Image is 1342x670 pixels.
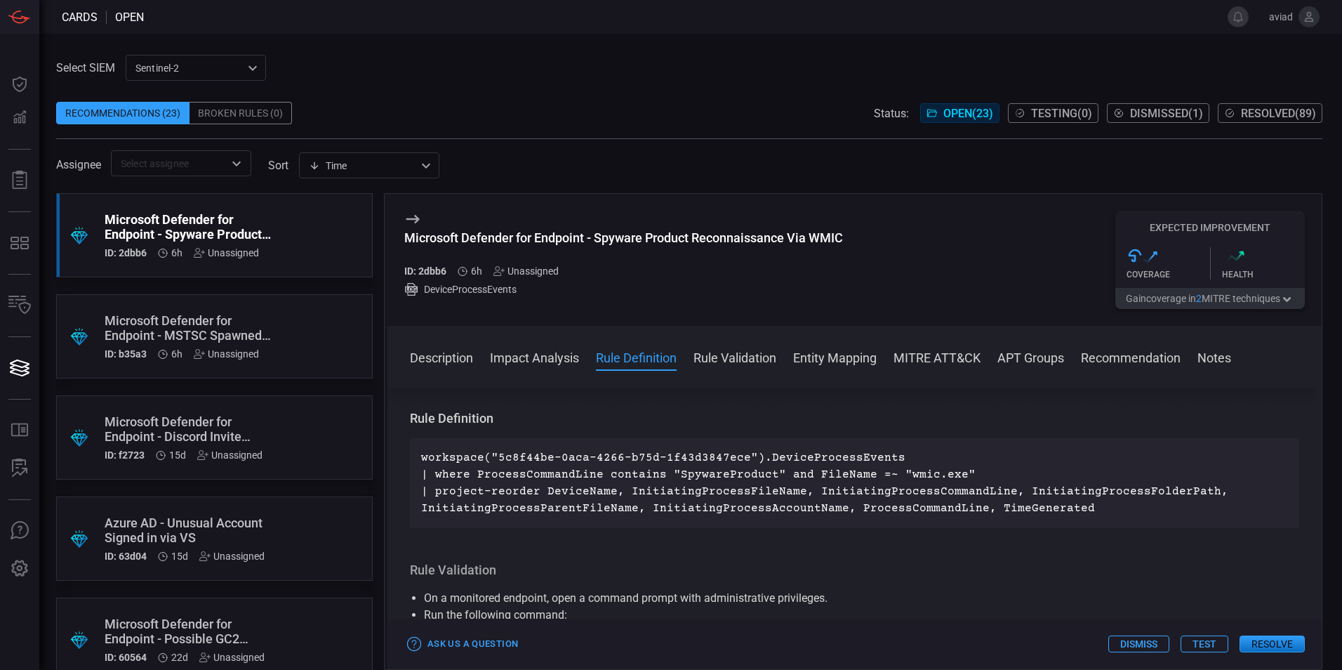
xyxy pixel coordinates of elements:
[115,11,144,24] span: open
[1031,107,1092,120] span: Testing ( 0 )
[3,67,36,101] button: Dashboard
[404,265,446,277] h5: ID: 2dbb6
[62,11,98,24] span: Cards
[920,103,999,123] button: Open(23)
[3,452,36,485] button: ALERT ANALYSIS
[105,652,147,663] h5: ID: 60564
[693,348,776,365] button: Rule Validation
[793,348,877,365] button: Entity Mapping
[1241,107,1316,120] span: Resolved ( 89 )
[3,351,36,385] button: Cards
[424,590,1285,607] li: On a monitored endpoint, open a command prompt with administrative privileges.
[1218,103,1322,123] button: Resolved(89)
[171,348,182,360] span: Aug 26, 2025 8:43 AM
[105,449,145,461] h5: ID: f2723
[1115,222,1305,233] h5: Expected Improvement
[1196,293,1202,304] span: 2
[56,102,190,124] div: Recommendations (23)
[410,410,1299,427] h3: Rule Definition
[199,652,265,663] div: Unassigned
[404,230,843,245] div: Microsoft Defender for Endpoint - Spyware Product Reconnaissance Via WMIC
[3,289,36,322] button: Inventory
[424,607,1285,624] li: Run the following command:
[3,164,36,197] button: Reports
[596,348,677,365] button: Rule Definition
[199,551,265,562] div: Unassigned
[471,265,482,277] span: Aug 26, 2025 8:43 AM
[3,101,36,135] button: Detections
[1181,636,1228,652] button: Test
[3,552,36,586] button: Preferences
[171,652,188,663] span: Aug 04, 2025 1:49 PM
[105,617,271,646] div: Microsoft Defender for Endpoint - Possible GC2 Activity
[227,154,246,173] button: Open
[1081,348,1181,365] button: Recommendation
[490,348,579,365] button: Impact Analysis
[171,247,182,258] span: Aug 26, 2025 8:43 AM
[105,247,147,258] h5: ID: 2dbb6
[1107,103,1209,123] button: Dismissed(1)
[1127,270,1210,280] div: Coverage
[3,414,36,447] button: Rule Catalog
[105,212,271,242] div: Microsoft Defender for Endpoint - Spyware Product Reconnaissance Via WMIC
[105,515,271,545] div: Azure AD - Unusual Account Signed in via VS
[190,102,292,124] div: Broken Rules (0)
[169,449,186,461] span: Aug 11, 2025 3:44 PM
[1197,348,1231,365] button: Notes
[410,562,1299,579] h3: Rule Validation
[135,61,244,75] p: sentinel-2
[105,313,271,343] div: Microsoft Defender for Endpoint - MSTSC Spawned by Unusual Process
[1115,288,1305,309] button: Gaincoverage in2MITRE techniques
[3,514,36,548] button: Ask Us A Question
[194,348,259,360] div: Unassigned
[421,449,1288,517] p: workspace("5c8f44be-0aca-4266-b75d-1f43d3847ece").DeviceProcessEvents | where ProcessCommandLine ...
[893,348,981,365] button: MITRE ATT&CK
[874,107,909,120] span: Status:
[493,265,559,277] div: Unassigned
[1108,636,1169,652] button: Dismiss
[404,633,521,655] button: Ask Us a Question
[268,159,288,172] label: sort
[3,226,36,260] button: MITRE - Detection Posture
[1240,636,1305,652] button: Resolve
[56,158,101,171] span: Assignee
[115,155,224,172] input: Select assignee
[171,551,188,562] span: Aug 11, 2025 3:44 PM
[943,107,993,120] span: Open ( 23 )
[309,159,417,173] div: Time
[997,348,1064,365] button: APT Groups
[56,61,115,74] label: Select SIEM
[404,282,843,296] div: DeviceProcessEvents
[105,348,147,360] h5: ID: b35a3
[1254,11,1293,22] span: aviad
[105,551,147,562] h5: ID: 63d04
[1222,270,1306,280] div: Health
[194,247,259,258] div: Unassigned
[410,348,473,365] button: Description
[105,414,271,444] div: Microsoft Defender for Endpoint - Discord Invite Opened
[1008,103,1098,123] button: Testing(0)
[197,449,263,461] div: Unassigned
[1130,107,1203,120] span: Dismissed ( 1 )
